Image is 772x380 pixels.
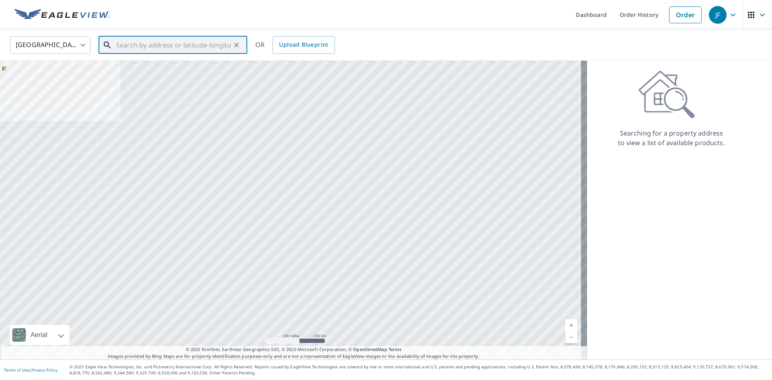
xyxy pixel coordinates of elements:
[565,331,577,343] a: Current Level 5, Zoom Out
[255,36,335,54] div: OR
[353,346,387,352] a: OpenStreetMap
[10,34,90,56] div: [GEOGRAPHIC_DATA]
[186,346,402,353] span: © 2025 TomTom, Earthstar Geographics SIO, © 2025 Microsoft Corporation, ©
[279,40,328,50] span: Upload Blueprint
[28,325,50,345] div: Aerial
[70,364,768,376] p: © 2025 Eagle View Technologies, Inc. and Pictometry International Corp. All Rights Reserved. Repo...
[116,34,231,56] input: Search by address or latitude-longitude
[31,367,57,373] a: Privacy Policy
[10,325,70,345] div: Aerial
[273,36,335,54] a: Upload Blueprint
[4,368,57,372] p: |
[388,346,402,352] a: Terms
[669,6,702,23] a: Order
[231,39,242,51] button: Clear
[14,9,109,21] img: EV Logo
[565,319,577,331] a: Current Level 5, Zoom In
[709,6,727,24] div: JF
[4,367,29,373] a: Terms of Use
[618,128,725,148] p: Searching for a property address to view a list of available products.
